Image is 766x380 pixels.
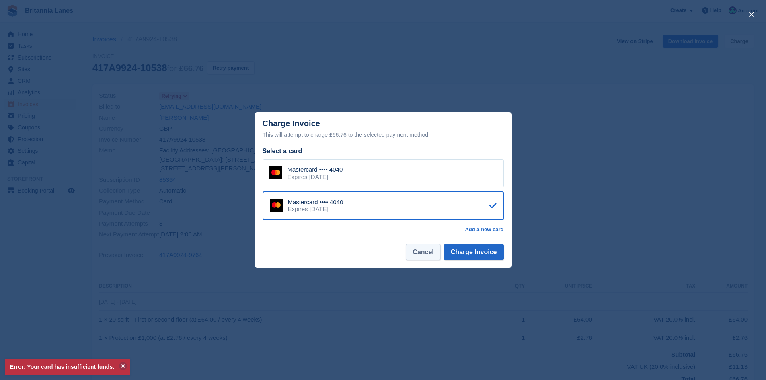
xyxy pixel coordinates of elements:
button: Cancel [406,244,440,260]
div: Expires [DATE] [288,173,343,181]
button: Charge Invoice [444,244,504,260]
div: Charge Invoice [263,119,504,140]
img: Mastercard Logo [270,199,283,212]
div: Mastercard •••• 4040 [288,166,343,173]
a: Add a new card [465,226,503,233]
p: Error: Your card has insufficient funds. [5,359,130,375]
div: Mastercard •••• 4040 [288,199,343,206]
img: Mastercard Logo [269,166,282,179]
div: Select a card [263,146,504,156]
button: close [745,8,758,21]
div: Expires [DATE] [288,205,343,213]
div: This will attempt to charge £66.76 to the selected payment method. [263,130,504,140]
